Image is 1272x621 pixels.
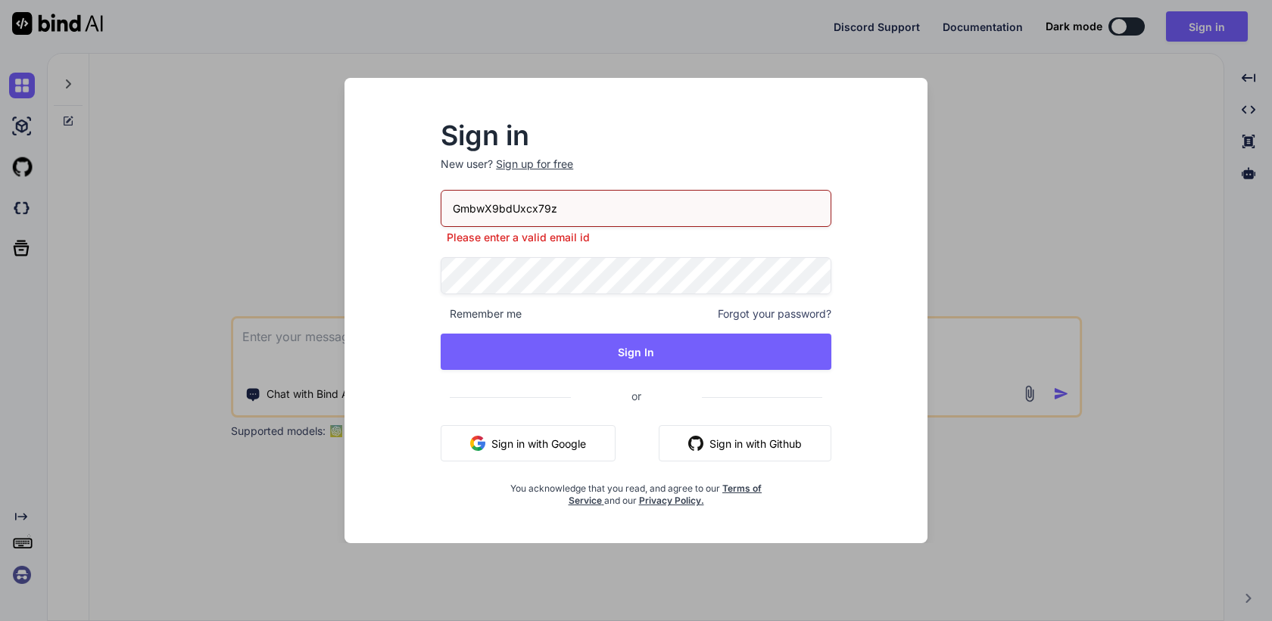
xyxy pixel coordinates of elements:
[441,123,831,147] h2: Sign in
[441,334,831,370] button: Sign In
[569,483,762,506] a: Terms of Service
[496,157,573,172] div: Sign up for free
[441,306,522,321] span: Remember me
[441,230,831,245] p: Please enter a valid email id
[718,306,831,321] span: Forgot your password?
[470,436,485,451] img: google
[441,425,616,461] button: Sign in with Google
[688,436,703,451] img: github
[441,190,831,227] input: Login or Email
[506,474,766,507] div: You acknowledge that you read, and agree to our and our
[659,425,831,461] button: Sign in with Github
[639,495,704,506] a: Privacy Policy.
[441,157,831,190] p: New user?
[571,377,702,415] span: or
